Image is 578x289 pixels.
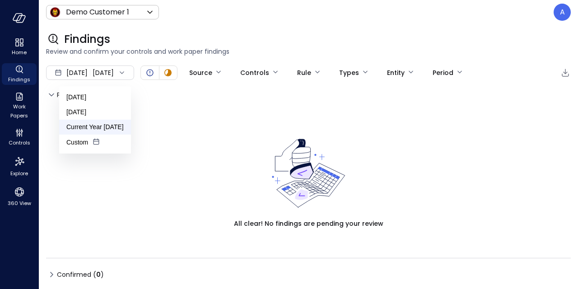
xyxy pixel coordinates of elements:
[387,65,405,80] div: Entity
[93,270,104,280] div: ( )
[8,75,30,84] span: Findings
[554,4,571,21] div: Ahikam
[240,65,269,80] div: Controls
[64,32,110,47] span: Findings
[46,47,571,56] span: Review and confirm your controls and work paper findings
[59,105,131,120] li: [DATE]
[10,169,28,178] span: Explore
[433,65,453,80] div: Period
[2,154,37,179] div: Explore
[560,7,565,18] p: A
[339,65,359,80] div: Types
[2,184,37,209] div: 360 View
[66,68,88,78] span: [DATE]
[12,48,27,57] span: Home
[8,199,31,208] span: 360 View
[50,7,61,18] img: Icon
[2,126,37,148] div: Controls
[57,267,104,282] span: Confirmed
[163,67,173,78] div: In Progress
[96,270,101,279] span: 0
[59,90,131,105] li: [DATE]
[297,65,311,80] div: Rule
[59,120,131,135] li: Current Year [DATE]
[66,7,129,18] p: Demo Customer 1
[234,219,383,228] span: All clear! No findings are pending your review
[59,135,131,150] li: Custom
[189,65,212,80] div: Source
[2,36,37,58] div: Home
[9,138,30,147] span: Controls
[144,67,155,78] div: Open
[5,102,33,120] span: Work Papers
[57,88,118,102] span: Pending Review
[2,63,37,85] div: Findings
[2,90,37,121] div: Work Papers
